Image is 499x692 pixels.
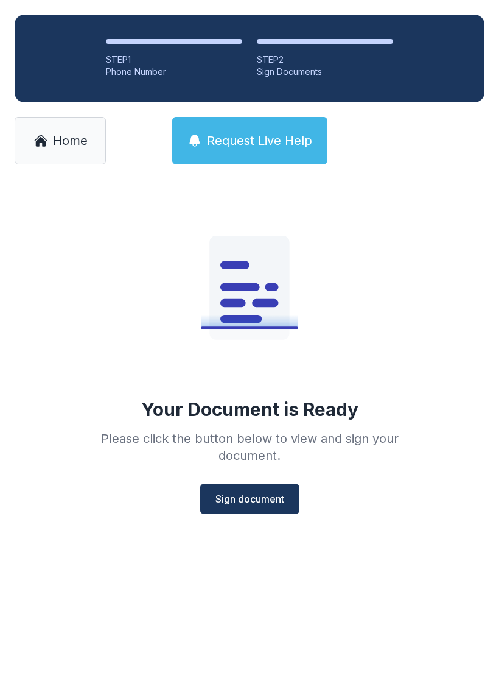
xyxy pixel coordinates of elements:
[257,66,393,78] div: Sign Documents
[207,132,312,149] span: Request Live Help
[215,492,284,506] span: Sign document
[53,132,88,149] span: Home
[257,54,393,66] div: STEP 2
[106,54,242,66] div: STEP 1
[141,398,358,420] div: Your Document is Ready
[74,430,425,464] div: Please click the button below to view and sign your document.
[106,66,242,78] div: Phone Number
